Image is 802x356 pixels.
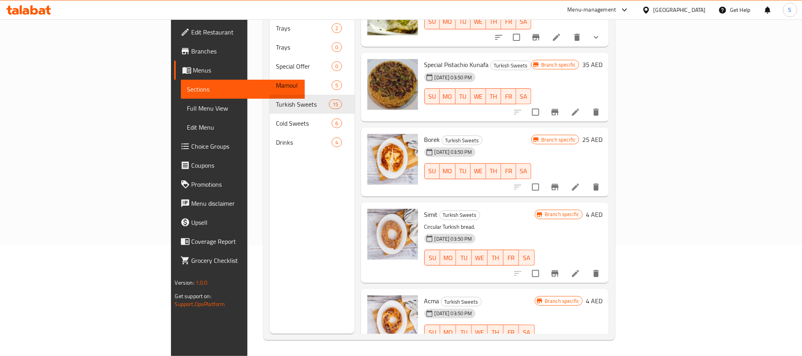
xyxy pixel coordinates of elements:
[440,163,456,179] button: MO
[174,137,305,156] a: Choice Groups
[192,27,298,37] span: Edit Restaurant
[174,251,305,270] a: Grocery Checklist
[552,33,561,42] a: Edit menu item
[542,211,582,218] span: Branch specific
[582,134,602,145] h6: 25 AED
[196,278,208,288] span: 1.0.0
[332,25,341,32] span: 2
[181,118,305,137] a: Edit Menu
[471,13,486,29] button: WE
[507,327,516,338] span: FR
[526,28,545,47] button: Branch-specific-item
[489,28,508,47] button: sort-choices
[459,16,468,27] span: TU
[174,61,305,80] a: Menus
[192,161,298,170] span: Coupons
[571,182,580,192] a: Edit menu item
[789,6,792,14] span: S
[456,88,471,104] button: TU
[587,178,606,197] button: delete
[440,250,456,266] button: MO
[491,327,500,338] span: TH
[522,327,532,338] span: SA
[428,91,437,102] span: SU
[332,23,342,33] div: items
[431,310,475,317] span: [DATE] 03:50 PM
[276,100,329,109] span: Turkish Sweets
[474,165,483,177] span: WE
[441,297,482,306] div: Turkish Sweets
[424,13,440,29] button: SU
[431,74,475,81] span: [DATE] 03:50 PM
[491,61,531,70] span: Turkish Sweets
[332,138,342,147] div: items
[270,95,354,114] div: Turkish Sweets15
[276,138,332,147] span: Drinks
[504,250,519,266] button: FR
[545,178,564,197] button: Branch-specific-item
[192,237,298,246] span: Coverage Report
[527,265,544,282] span: Select to update
[424,295,439,307] span: Acma
[440,13,456,29] button: MO
[456,163,471,179] button: TU
[332,63,341,70] span: 0
[571,107,580,117] a: Edit menu item
[568,28,587,47] button: delete
[471,88,486,104] button: WE
[542,297,582,305] span: Branch specific
[270,76,354,95] div: Mamoul5
[545,264,564,283] button: Branch-specific-item
[332,120,341,127] span: 6
[174,232,305,251] a: Coverage Report
[174,23,305,42] a: Edit Restaurant
[587,103,606,122] button: delete
[367,295,418,346] img: Acma
[270,15,354,155] nav: Menu sections
[527,104,544,121] span: Select to update
[519,91,528,102] span: SA
[516,163,531,179] button: SA
[181,99,305,118] a: Full Menu View
[276,80,332,90] span: Mamoul
[439,211,480,220] div: Turkish Sweets
[443,252,453,264] span: MO
[472,325,488,341] button: WE
[486,88,501,104] button: TH
[582,59,602,70] h6: 35 AED
[488,250,504,266] button: TH
[456,325,472,341] button: TU
[459,91,468,102] span: TU
[276,119,332,128] span: Cold Sweets
[175,278,194,288] span: Version:
[489,16,498,27] span: TH
[181,80,305,99] a: Sections
[332,82,341,89] span: 5
[443,91,452,102] span: MO
[519,16,528,27] span: SA
[428,327,437,338] span: SU
[424,250,441,266] button: SU
[424,209,438,220] span: Simit
[519,165,528,177] span: SA
[522,252,532,264] span: SA
[501,88,516,104] button: FR
[472,250,488,266] button: WE
[192,180,298,189] span: Promotions
[424,134,440,145] span: Borek
[424,325,441,341] button: SU
[508,29,525,46] span: Select to update
[367,59,418,110] img: Special Pistachio Kunafa
[538,136,579,144] span: Branch specific
[276,23,332,33] span: Trays
[587,264,606,283] button: delete
[504,325,519,341] button: FR
[443,16,452,27] span: MO
[440,325,456,341] button: MO
[527,179,544,195] span: Select to update
[516,13,531,29] button: SA
[507,252,516,264] span: FR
